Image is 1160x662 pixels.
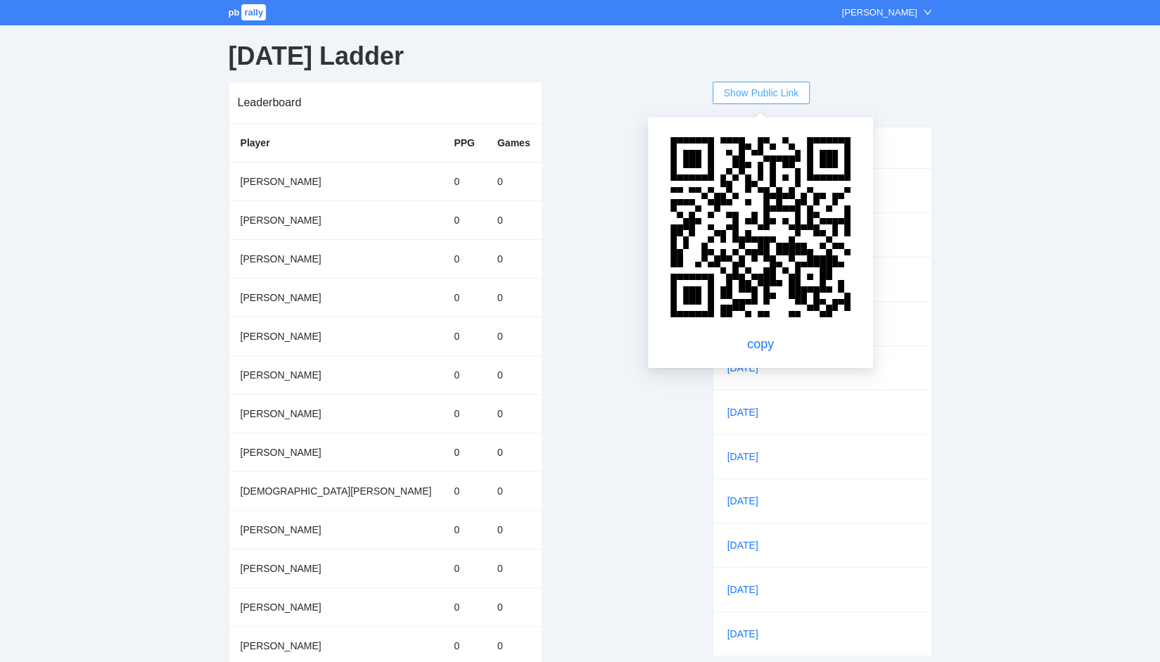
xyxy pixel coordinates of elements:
span: Show Public Link [724,85,799,101]
td: [PERSON_NAME] [229,433,443,471]
a: copy [747,337,774,351]
td: 0 [442,433,486,471]
td: 0 [486,510,542,549]
a: [DATE] [725,446,772,467]
a: pbrally [229,7,269,18]
td: [PERSON_NAME] [229,510,443,549]
td: 0 [442,510,486,549]
td: 0 [442,278,486,317]
td: 0 [442,200,486,239]
div: [DATE] Ladder [229,31,932,82]
td: 0 [442,587,486,626]
div: Player [241,135,432,151]
div: Games [497,135,530,151]
td: [PERSON_NAME] [229,394,443,433]
td: [DEMOGRAPHIC_DATA][PERSON_NAME] [229,471,443,510]
a: [DATE] [725,579,772,600]
td: 0 [486,200,542,239]
td: [PERSON_NAME] [229,200,443,239]
td: 0 [486,278,542,317]
span: down [923,8,932,17]
td: 0 [442,394,486,433]
span: rally [241,4,266,20]
td: 0 [486,394,542,433]
td: 0 [442,317,486,355]
td: [PERSON_NAME] [229,355,443,394]
td: 0 [442,239,486,278]
div: PPG [454,135,475,151]
span: pb [229,7,240,18]
td: 0 [442,549,486,587]
td: 0 [442,471,486,510]
td: [PERSON_NAME] [229,278,443,317]
a: [DATE] [725,623,772,644]
a: [DATE] [725,490,772,511]
td: [PERSON_NAME] [229,587,443,626]
td: [PERSON_NAME] [229,239,443,278]
td: 0 [486,355,542,394]
td: 0 [486,317,542,355]
td: 0 [486,239,542,278]
td: 0 [442,355,486,394]
div: [PERSON_NAME] [842,6,917,20]
td: 0 [486,471,542,510]
td: [PERSON_NAME] [229,162,443,200]
td: 0 [442,162,486,200]
td: 0 [486,433,542,471]
td: 0 [486,549,542,587]
a: [DATE] [725,535,772,556]
a: [DATE] [725,402,772,423]
div: Leaderboard [238,82,533,122]
td: [PERSON_NAME] [229,549,443,587]
button: Show Public Link [713,82,810,104]
td: 0 [486,587,542,626]
td: 0 [486,162,542,200]
td: [PERSON_NAME] [229,317,443,355]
